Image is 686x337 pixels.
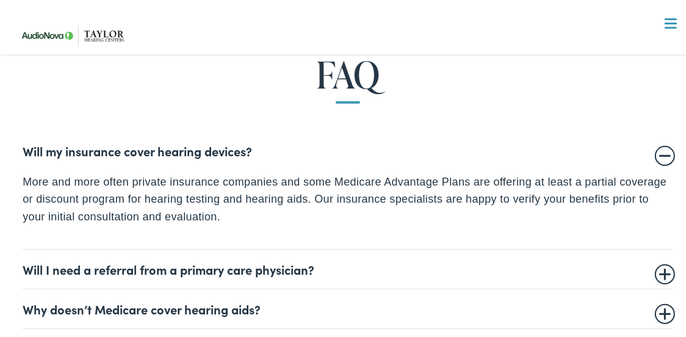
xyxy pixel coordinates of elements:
h2: FAQ [23,52,673,92]
summary: Will I need a referral from a primary care physician? [23,259,673,274]
summary: Why doesn’t Medicare cover hearing aids? [23,299,673,314]
a: What We Offer [23,49,681,87]
p: More and more often private insurance companies and some Medicare Advantage Plans are offering at... [23,171,673,223]
summary: Will my insurance cover hearing devices? [23,141,673,156]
